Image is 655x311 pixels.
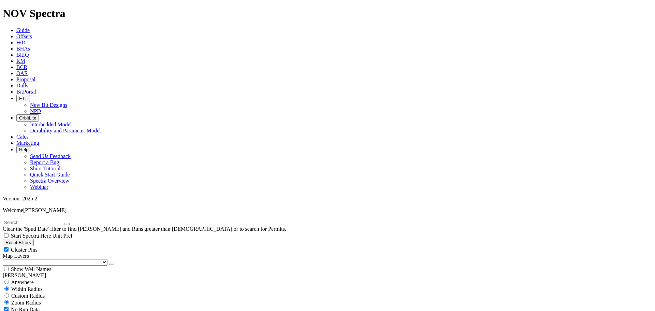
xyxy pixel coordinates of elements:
h1: NOV Spectra [3,7,652,20]
span: Start Spectra Here [11,233,51,239]
span: Show Well Names [11,266,51,272]
span: Anywhere [11,279,34,285]
button: FTT [16,95,30,102]
span: Zoom Radius [11,300,41,306]
input: Search [3,219,63,226]
a: WD [16,40,26,45]
p: Welcome [3,207,652,213]
a: Short Tutorials [30,166,63,171]
div: Version: 2025.2 [3,196,652,202]
a: OAR [16,70,28,76]
span: FTT [19,96,27,101]
a: BCR [16,64,27,70]
a: Send Us Feedback [30,153,71,159]
a: NPD [30,108,41,114]
a: Guide [16,27,30,33]
a: Report a Bug [30,159,59,165]
span: Custom Radius [11,293,45,299]
button: Help [16,146,31,153]
a: New Bit Designs [30,102,67,108]
a: Calcs [16,134,29,140]
a: Marketing [16,140,39,146]
span: Cluster Pins [11,247,38,253]
span: [PERSON_NAME] [23,207,67,213]
input: Start Spectra Here [4,233,9,238]
span: OrbitLite [19,115,36,121]
button: Reset Filters [3,239,34,246]
a: Webinar [30,184,48,190]
a: BitIQ [16,52,29,58]
a: BHAs [16,46,30,52]
a: Durability and Parameter Model [30,128,101,133]
a: Spectra Overview [30,178,69,184]
span: Help [19,147,28,152]
button: OrbitLite [16,114,39,122]
a: Quick Start Guide [30,172,70,178]
span: Map Layers [3,253,29,259]
a: Interbedded Model [30,122,72,127]
span: Unit Pref [52,233,72,239]
a: Proposal [16,76,35,82]
a: Dulls [16,83,28,88]
a: Offsets [16,33,32,39]
a: BitPortal [16,89,36,95]
span: Within Radius [11,286,43,292]
span: Clear the 'Spud Date' filter to find [PERSON_NAME] and Runs greater than [DEMOGRAPHIC_DATA] or to... [3,226,286,232]
div: [PERSON_NAME] [3,272,652,279]
a: KM [16,58,25,64]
